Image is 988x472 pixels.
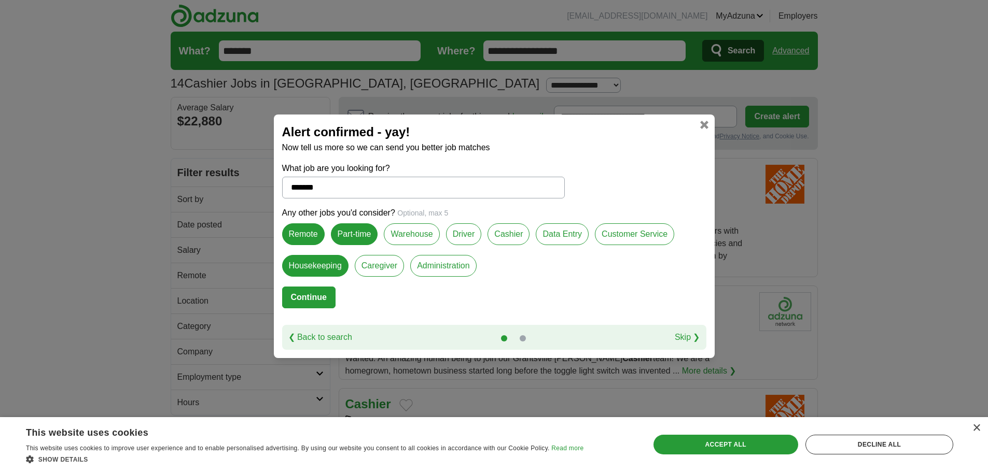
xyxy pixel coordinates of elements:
[38,456,88,463] span: Show details
[282,141,706,154] p: Now tell us more so we can send you better job matches
[536,223,589,245] label: Data Entry
[410,255,476,277] label: Administration
[355,255,404,277] label: Caregiver
[972,424,980,432] div: Close
[397,209,448,217] span: Optional, max 5
[331,223,378,245] label: Part-time
[282,255,349,277] label: Housekeeping
[282,287,336,308] button: Continue
[26,445,550,452] span: This website uses cookies to improve user experience and to enable personalised advertising. By u...
[26,423,558,439] div: This website uses cookies
[675,331,700,344] a: Skip ❯
[384,223,439,245] label: Warehouse
[805,435,953,454] div: Decline all
[288,331,352,344] a: ❮ Back to search
[26,454,583,464] div: Show details
[282,223,325,245] label: Remote
[446,223,482,245] label: Driver
[282,123,706,141] h2: Alert confirmed - yay!
[551,445,583,452] a: Read more, opens a new window
[653,435,798,454] div: Accept all
[282,162,565,175] label: What job are you looking for?
[595,223,674,245] label: Customer Service
[488,223,530,245] label: Cashier
[282,207,706,219] p: Any other jobs you'd consider?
